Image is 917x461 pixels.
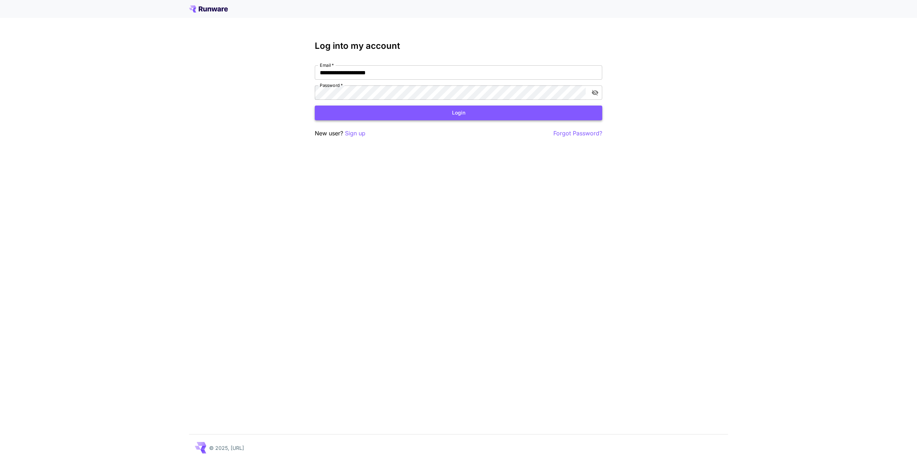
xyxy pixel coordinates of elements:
[315,41,602,51] h3: Log into my account
[320,62,334,68] label: Email
[589,86,602,99] button: toggle password visibility
[209,444,244,452] p: © 2025, [URL]
[315,129,365,138] p: New user?
[315,106,602,120] button: Login
[553,129,602,138] button: Forgot Password?
[345,129,365,138] button: Sign up
[320,82,343,88] label: Password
